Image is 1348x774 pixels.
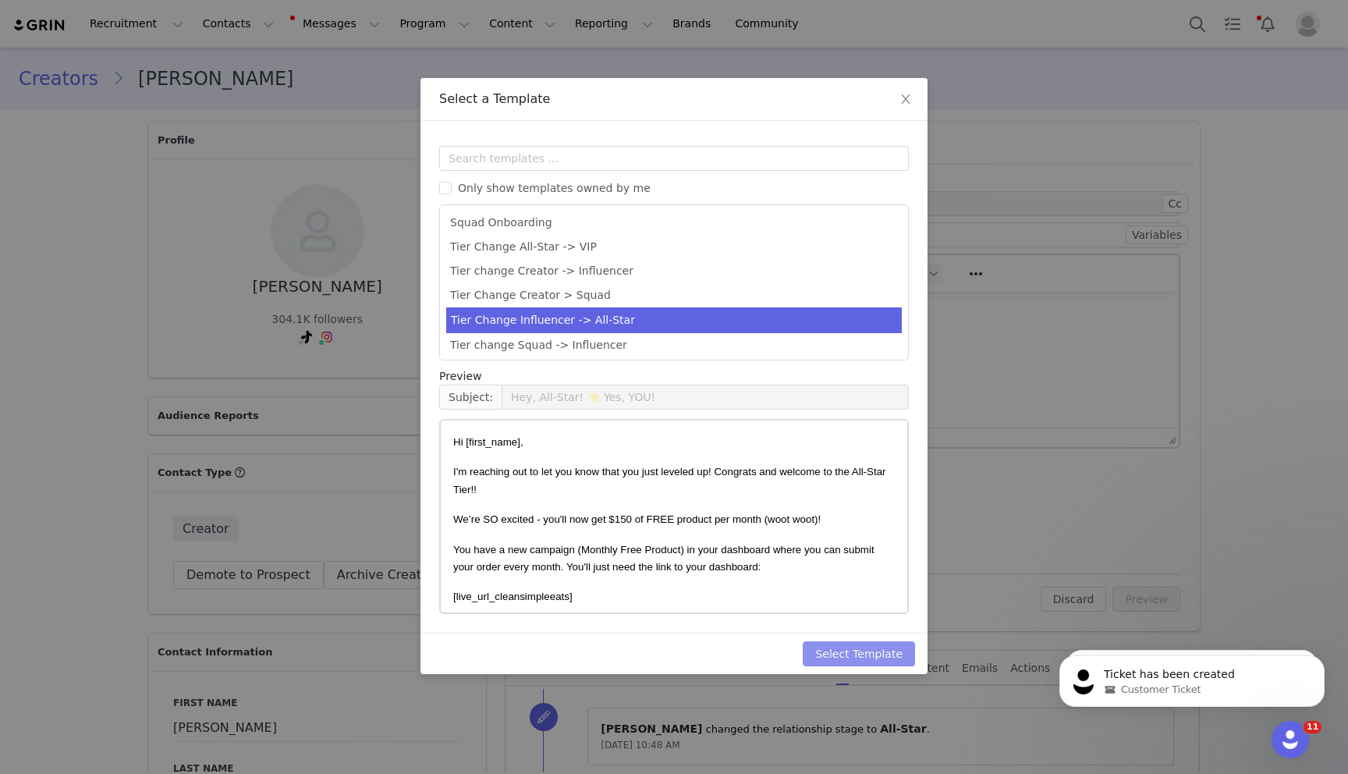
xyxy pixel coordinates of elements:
input: Search templates ... [439,146,909,171]
li: Tier Change Influencer -> All-Star [446,307,902,333]
li: Tier Change Creator > Squad [446,283,902,307]
li: Tier change Squad -> Influencer [446,333,902,357]
span: 11 [1304,721,1321,733]
span: You have a new campaign (Monthly Free Product) in your dashboard where you can submit your order ... [12,123,434,152]
span: I'm reaching out to let you know that you just leveled up! Congrats and welcome to the All-Star T... [12,45,445,74]
body: Rich Text Area. Press ALT-0 for help. [12,12,640,30]
body: Rich Text Area. Press ALT-0 for help. [12,12,454,292]
span: We’re SO excited - you'll now get $150 of FREE product per month (woot woot)! [12,93,380,105]
span: [live_url_cleansimpleeats] [12,170,132,182]
span: Hi [first_name], [12,16,83,27]
button: Select Template [803,641,915,666]
button: Close [884,78,928,122]
div: Select a Template [439,91,909,108]
li: Tier Change All-Star -> VIP [446,235,902,259]
iframe: Intercom notifications message [1036,623,1348,732]
span: Only show templates owned by me [452,182,657,194]
iframe: Intercom live chat [1272,721,1309,758]
span: Subject: [439,385,502,410]
span: Preview [439,368,482,385]
iframe: Rich Text Area [441,421,907,612]
li: Squad Onboarding [446,211,902,235]
i: icon: close [899,93,912,105]
li: Tier change Creator -> Influencer [446,259,902,283]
